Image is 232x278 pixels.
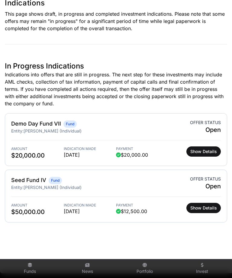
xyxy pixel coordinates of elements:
[11,185,24,190] span: Entity:
[176,260,228,277] a: Invest
[116,203,169,208] span: Payment
[186,203,221,213] button: Show Details
[118,260,171,277] a: Portfolio
[61,260,114,277] a: News
[186,146,221,157] button: Show Details
[11,208,64,216] span: $50,000.00
[116,151,148,158] span: $20,000.00
[11,146,64,151] span: Amount
[64,203,116,208] span: Indication Made
[190,205,217,211] span: Show Details
[190,182,221,190] span: Open
[5,61,227,71] h1: In Progress Indications
[11,203,64,208] span: Amount
[11,128,24,133] span: Entity:
[190,126,221,134] span: Open
[24,185,82,190] span: [PERSON_NAME] (Individual)
[116,146,169,151] span: Payment
[5,10,227,32] p: This page shows draft, in progress and completed investment indications. Please note that some of...
[190,120,221,126] span: Offer status
[66,122,74,126] span: Fund
[202,249,232,278] iframe: Chat Widget
[24,128,82,133] span: [PERSON_NAME] (Individual)
[116,208,147,215] span: $12,500.00
[5,71,227,107] p: Indications into offers that are still in progress. The next step for these investments may inclu...
[11,120,61,127] a: Demo Day Fund VII
[51,178,60,183] span: Fund
[11,177,46,183] a: Seed Fund IV
[11,151,64,160] span: $20,000.00
[64,146,116,151] span: Indication Made
[4,260,56,277] a: Funds
[64,208,116,215] span: [DATE]
[190,176,221,182] span: Offer status
[190,149,217,155] span: Show Details
[64,151,116,158] span: [DATE]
